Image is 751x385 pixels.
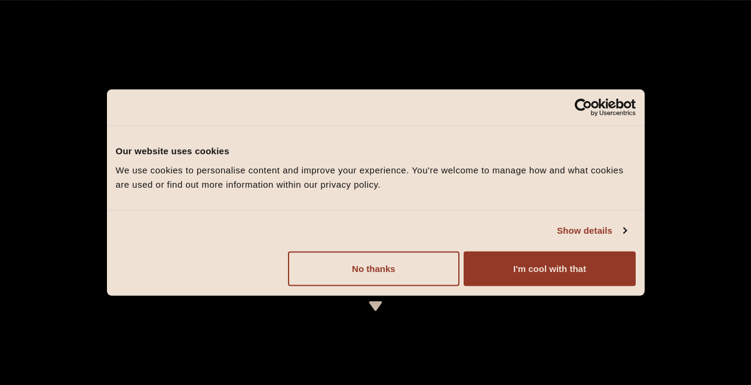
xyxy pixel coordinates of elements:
[288,251,459,286] button: No thanks
[116,144,636,158] div: Our website uses cookies
[464,251,635,286] button: I'm cool with that
[531,99,636,117] a: Usercentrics Cookiebot - opens in a new window
[116,163,636,191] div: We use cookies to personalise content and improve your experience. You're welcome to manage how a...
[557,224,626,238] a: Show details
[368,301,383,311] img: icon-dropdown-cream.svg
